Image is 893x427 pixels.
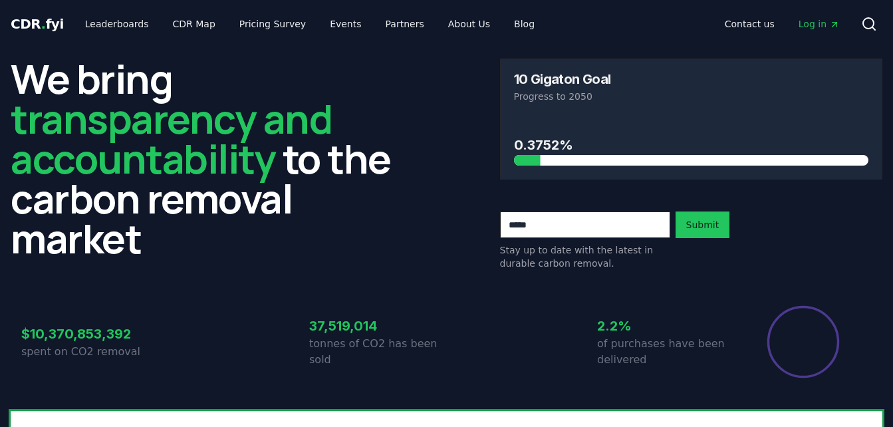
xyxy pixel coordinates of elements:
a: About Us [438,12,501,36]
nav: Main [714,12,850,36]
a: Partners [375,12,435,36]
h3: 10 Gigaton Goal [514,72,611,86]
span: CDR fyi [11,16,64,32]
a: CDR Map [162,12,226,36]
a: Events [319,12,372,36]
nav: Main [74,12,545,36]
p: of purchases have been delivered [597,336,735,368]
a: Contact us [714,12,785,36]
span: transparency and accountability [11,91,332,186]
a: CDR.fyi [11,15,64,33]
a: Pricing Survey [229,12,317,36]
h3: 37,519,014 [309,316,447,336]
p: spent on CO2 removal [21,344,159,360]
a: Leaderboards [74,12,160,36]
button: Submit [676,212,730,238]
a: Blog [503,12,545,36]
h3: $10,370,853,392 [21,324,159,344]
p: Progress to 2050 [514,90,869,103]
div: Percentage of sales delivered [766,305,840,379]
h3: 0.3752% [514,135,869,155]
h3: 2.2% [597,316,735,336]
span: Log in [799,17,840,31]
a: Log in [788,12,850,36]
p: tonnes of CO2 has been sold [309,336,447,368]
span: . [41,16,46,32]
p: Stay up to date with the latest in durable carbon removal. [500,243,670,270]
h2: We bring to the carbon removal market [11,59,394,258]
